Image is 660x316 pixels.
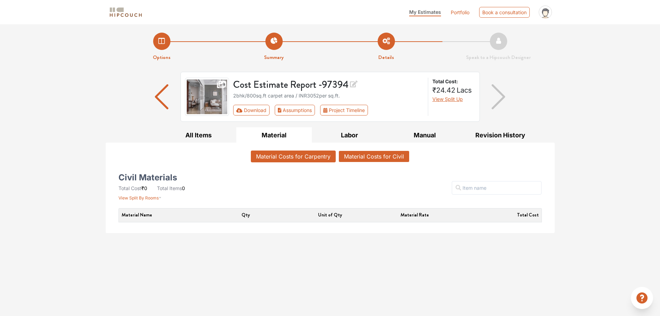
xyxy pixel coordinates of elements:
li: 0 [157,185,185,192]
button: Material Costs for Carpentry [251,151,336,162]
span: My Estimates [409,9,441,15]
strong: Summary [264,53,284,61]
button: Material Name [122,211,152,219]
span: logo-horizontal.svg [108,5,143,20]
span: ₹24.42 [432,86,455,94]
strong: Options [153,53,170,61]
button: Material Rate [401,211,429,219]
button: Revision History [463,127,538,143]
div: 2bhk / 800 sq.ft carpet area / INR 3052 per sq.ft. [233,92,424,99]
img: arrow left [155,84,168,109]
span: Total Cost [118,185,141,191]
button: Manual [387,127,463,143]
button: Project Timeline [320,105,368,116]
button: Unit of Qty [318,211,342,219]
button: Total Cost [517,211,539,219]
button: Assumptions [275,105,315,116]
span: Lacs [457,86,472,94]
button: View Split Up [432,95,463,103]
div: Toolbar with button groups [233,105,424,116]
img: logo-horizontal.svg [108,6,143,18]
h5: Civil Materials [118,175,177,180]
a: Portfolio [451,9,469,16]
strong: Speak to a Hipcouch Designer [466,53,531,61]
span: Total Items [157,185,182,191]
div: Book a consultation [479,7,530,18]
button: Qty [241,211,250,219]
span: ₹0 [141,185,147,191]
span: View Split Up [432,96,463,102]
button: View Split By Rooms [118,192,162,201]
button: Material [236,127,312,143]
strong: Total Cost: [432,78,474,85]
h3: Cost Estimate Report - 97394 [233,78,424,91]
button: Download [233,105,270,116]
span: View Split By Rooms [118,195,159,200]
button: Material Costs for Civil [338,151,410,162]
button: Labor [312,127,387,143]
button: All Items [161,127,237,143]
img: gallery [185,78,229,116]
div: First group [233,105,373,116]
input: Item name [452,181,542,195]
strong: Details [378,53,394,61]
img: arrow right [492,84,505,109]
